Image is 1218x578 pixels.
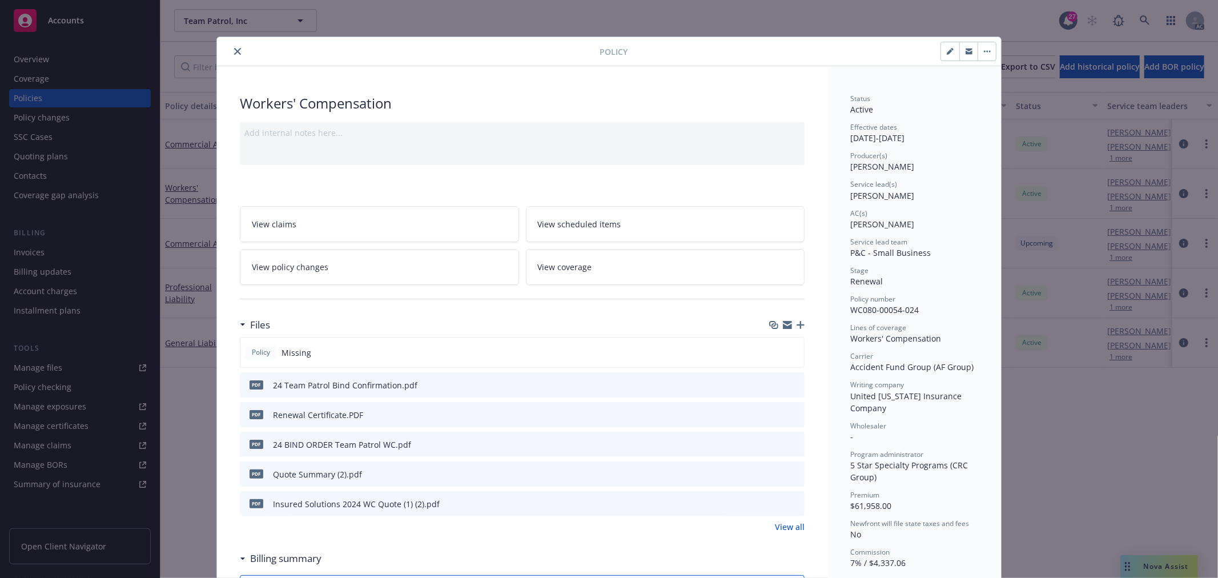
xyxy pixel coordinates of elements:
span: Renewal [850,276,883,287]
button: download file [771,439,781,451]
button: close [231,45,244,58]
div: Workers' Compensation [240,94,805,113]
button: download file [771,379,781,391]
button: preview file [790,409,800,421]
span: $61,958.00 [850,500,891,511]
div: Quote Summary (2).pdf [273,468,362,480]
span: Newfront will file state taxes and fees [850,519,969,528]
span: United [US_STATE] Insurance Company [850,391,964,414]
div: Renewal Certificate.PDF [273,409,363,421]
button: preview file [790,379,800,391]
span: Wholesaler [850,421,886,431]
span: Effective dates [850,122,897,132]
span: Active [850,104,873,115]
span: 7% / $4,337.06 [850,557,906,568]
span: pdf [250,469,263,478]
span: Stage [850,266,869,275]
span: [PERSON_NAME] [850,219,914,230]
button: preview file [790,439,800,451]
span: Service lead(s) [850,179,897,189]
button: download file [771,468,781,480]
span: pdf [250,499,263,508]
span: Missing [282,347,311,359]
span: [PERSON_NAME] [850,190,914,201]
div: 24 BIND ORDER Team Patrol WC.pdf [273,439,411,451]
button: download file [771,409,781,421]
a: View policy changes [240,249,519,285]
div: Workers' Compensation [850,332,978,344]
span: AC(s) [850,208,867,218]
div: 24 Team Patrol Bind Confirmation.pdf [273,379,417,391]
span: No [850,529,861,540]
span: pdf [250,440,263,448]
span: Producer(s) [850,151,887,160]
span: Commission [850,547,890,557]
div: Add internal notes here... [244,127,800,139]
span: Accident Fund Group (AF Group) [850,362,974,372]
button: preview file [790,468,800,480]
span: View scheduled items [538,218,621,230]
span: Status [850,94,870,103]
span: Policy [600,46,628,58]
h3: Billing summary [250,551,321,566]
span: WC080-00054-024 [850,304,919,315]
a: View all [775,521,805,533]
span: pdf [250,380,263,389]
a: View coverage [526,249,805,285]
span: P&C - Small Business [850,247,931,258]
span: [PERSON_NAME] [850,161,914,172]
span: Policy number [850,294,895,304]
span: Writing company [850,380,904,390]
a: View scheduled items [526,206,805,242]
span: 5 Star Specialty Programs (CRC Group) [850,460,970,483]
div: Files [240,318,270,332]
span: Service lead team [850,237,907,247]
h3: Files [250,318,270,332]
span: View claims [252,218,296,230]
span: Policy [250,347,272,358]
span: Premium [850,490,879,500]
span: View coverage [538,261,592,273]
button: download file [771,498,781,510]
div: [DATE] - [DATE] [850,122,978,144]
div: Billing summary [240,551,321,566]
div: Insured Solutions 2024 WC Quote (1) (2).pdf [273,498,440,510]
span: View policy changes [252,261,328,273]
span: Carrier [850,351,873,361]
button: preview file [790,498,800,510]
span: PDF [250,410,263,419]
a: View claims [240,206,519,242]
span: Program administrator [850,449,923,459]
span: - [850,431,853,442]
span: Lines of coverage [850,323,906,332]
